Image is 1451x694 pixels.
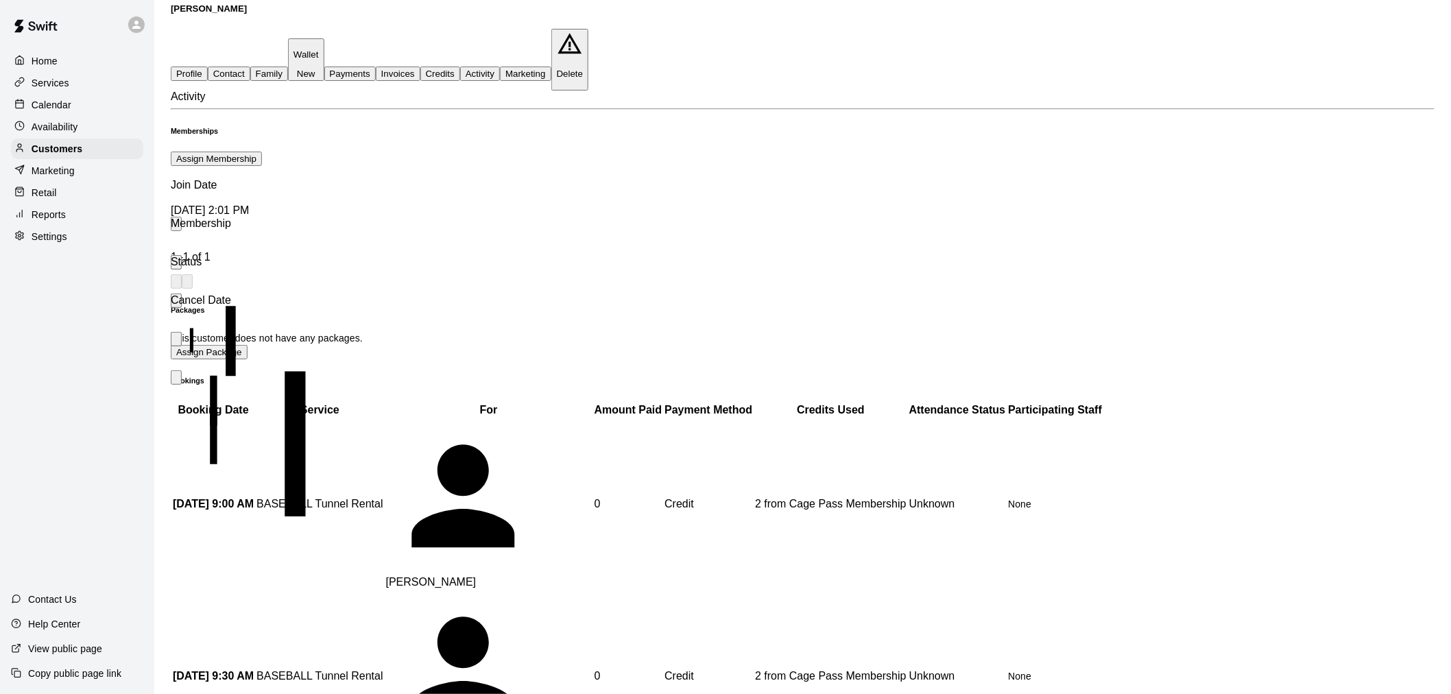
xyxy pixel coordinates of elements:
[171,91,206,102] span: Activity
[208,67,250,81] button: Contact
[32,186,57,200] p: Retail
[250,67,288,81] button: Family
[11,182,143,203] a: Retail
[324,67,376,81] button: Payments
[11,160,143,181] a: Marketing
[11,51,143,71] a: Home
[480,404,498,416] b: For
[32,230,67,243] p: Settings
[500,67,551,81] button: Marketing
[420,67,460,81] button: Credits
[32,120,78,134] p: Availability
[386,576,477,588] span: [PERSON_NAME]
[11,204,143,225] a: Reports
[1008,669,1102,683] p: None
[909,404,1005,416] b: Attendance Status
[664,418,753,589] td: Credit
[293,49,319,60] p: Wallet
[171,166,291,204] div: Join Date
[386,419,592,576] div: Aubrey Forner
[909,418,1006,589] td: Unknown
[664,404,752,416] b: Payment Method
[171,204,291,240] div: [DATE] 2:01 PM
[1008,404,1102,416] b: Participating Staff
[28,593,77,606] p: Contact Us
[32,208,66,222] p: Reports
[171,376,1435,385] h6: Bookings
[754,418,907,589] td: 2 from Cage Pass Membership
[171,281,256,320] div: Cancel Date
[171,29,1435,90] div: basic tabs example
[32,54,58,68] p: Home
[11,226,143,247] a: Settings
[171,243,256,281] div: Status
[28,617,80,631] p: Help Center
[376,67,420,81] button: Invoices
[797,404,865,416] b: Credits Used
[11,139,143,159] a: Customers
[460,67,500,81] button: Activity
[11,117,143,137] a: Availability
[28,642,102,656] p: View public page
[595,404,662,416] b: Amount Paid
[32,164,75,178] p: Marketing
[1008,497,1102,511] p: None
[32,98,71,112] p: Calendar
[28,667,121,680] p: Copy public page link
[171,3,1435,14] h5: [PERSON_NAME]
[171,152,262,166] button: Assign Membership
[32,76,69,90] p: Services
[171,370,182,385] button: Menu
[171,127,1435,135] h6: Memberships
[171,204,420,243] div: Membership
[11,95,143,115] a: Calendar
[594,418,663,589] td: 0
[171,67,208,81] button: Profile
[297,69,315,79] span: New
[32,142,82,156] p: Customers
[557,69,584,79] p: Delete
[11,73,143,93] a: Services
